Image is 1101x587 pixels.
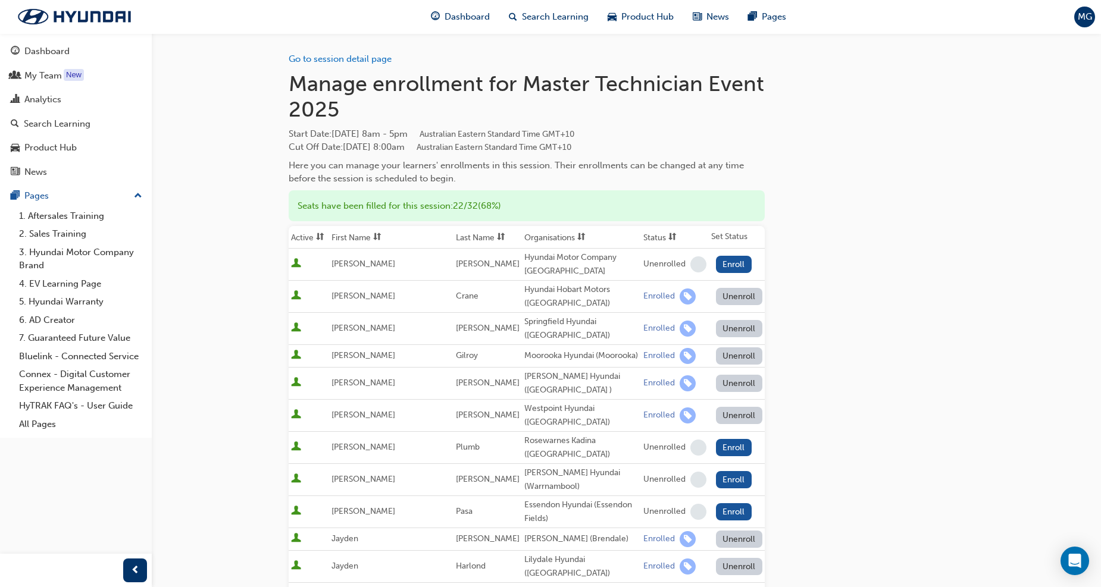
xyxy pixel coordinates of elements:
div: Seats have been filled for this session : 22 / 32 ( 68% ) [289,190,765,222]
div: Unenrolled [643,442,686,453]
a: 4. EV Learning Page [14,275,147,293]
span: learningRecordVerb_ENROLL-icon [680,321,696,337]
a: Product Hub [5,137,147,159]
button: Enroll [716,256,752,273]
span: news-icon [693,10,702,24]
button: Unenroll [716,407,762,424]
div: Enrolled [643,323,675,334]
a: car-iconProduct Hub [598,5,683,29]
th: Toggle SortBy [289,226,329,249]
div: Unenrolled [643,474,686,485]
div: News [24,165,47,179]
a: All Pages [14,415,147,434]
span: User is active [291,473,301,485]
button: Enroll [716,503,752,520]
button: Pages [5,185,147,207]
span: guage-icon [431,10,440,24]
a: Trak [6,4,143,29]
span: car-icon [608,10,617,24]
span: search-icon [11,119,19,130]
div: Enrolled [643,350,675,362]
span: sorting-icon [497,233,505,243]
span: Plumb [456,442,480,452]
a: guage-iconDashboard [421,5,499,29]
a: HyTRAK FAQ's - User Guide [14,397,147,415]
button: Enroll [716,471,752,488]
span: User is active [291,506,301,517]
button: DashboardMy TeamAnalyticsSearch LearningProduct HubNews [5,38,147,185]
span: Australian Eastern Standard Time GMT+10 [420,129,574,139]
th: Toggle SortBy [522,226,641,249]
div: Unenrolled [643,506,686,517]
a: 7. Guaranteed Future Value [14,329,147,347]
span: [PERSON_NAME] [456,378,520,388]
span: [PERSON_NAME] [456,533,520,544]
span: Pasa [456,506,473,516]
div: My Team [24,69,62,83]
span: Jayden [331,533,358,544]
span: User is active [291,409,301,421]
div: [PERSON_NAME] (Brendale) [524,532,639,546]
span: Australian Eastern Standard Time GMT+10 [417,142,571,152]
span: Start Date : [289,127,765,141]
div: Open Intercom Messenger [1061,547,1089,575]
span: learningRecordVerb_NONE-icon [690,504,706,520]
span: [PERSON_NAME] [331,506,395,516]
div: Tooltip anchor [64,69,84,81]
span: [PERSON_NAME] [331,350,395,360]
div: Unenrolled [643,259,686,270]
span: chart-icon [11,95,20,105]
span: [DATE] 8am - 5pm [331,128,574,139]
button: MG [1074,7,1095,27]
span: news-icon [11,167,20,178]
a: My Team [5,65,147,87]
a: Bluelink - Connected Service [14,347,147,366]
span: Jayden [331,561,358,571]
a: 5. Hyundai Warranty [14,293,147,311]
span: Search Learning [522,10,589,24]
span: learningRecordVerb_ENROLL-icon [680,348,696,364]
button: Unenroll [716,531,762,548]
button: Unenroll [716,320,762,337]
div: Essendon Hyundai (Essendon Fields) [524,498,639,525]
span: Dashboard [445,10,490,24]
a: Connex - Digital Customer Experience Management [14,365,147,397]
span: News [706,10,729,24]
span: User is active [291,377,301,389]
span: [PERSON_NAME] [456,259,520,269]
th: Toggle SortBy [641,226,709,249]
span: car-icon [11,143,20,153]
span: pages-icon [11,191,20,202]
span: search-icon [509,10,517,24]
span: [PERSON_NAME] [331,259,395,269]
th: Set Status [709,226,765,249]
a: search-iconSearch Learning [499,5,598,29]
div: Pages [24,189,49,203]
div: Springfield Hyundai ([GEOGRAPHIC_DATA]) [524,315,639,342]
span: sorting-icon [316,233,324,243]
div: Analytics [24,93,61,106]
span: User is active [291,560,301,572]
span: Crane [456,291,478,301]
div: Hyundai Motor Company [GEOGRAPHIC_DATA] [524,251,639,278]
span: up-icon [134,189,142,204]
a: 1. Aftersales Training [14,207,147,225]
span: learningRecordVerb_NONE-icon [690,472,706,488]
span: [PERSON_NAME] [331,410,395,420]
button: Unenroll [716,375,762,392]
span: [PERSON_NAME] [331,474,395,484]
div: Enrolled [643,378,675,389]
span: User is active [291,290,301,302]
a: Go to session detail page [289,54,392,64]
div: [PERSON_NAME] Hyundai ([GEOGRAPHIC_DATA] ) [524,370,639,397]
a: pages-iconPages [739,5,796,29]
div: Product Hub [24,141,77,155]
button: Unenroll [716,288,762,305]
span: Gilroy [456,350,478,360]
span: learningRecordVerb_ENROLL-icon [680,531,696,547]
span: [PERSON_NAME] [456,323,520,333]
span: Harlond [456,561,486,571]
a: news-iconNews [683,5,739,29]
span: Cut Off Date : [DATE] 8:00am [289,142,571,152]
a: Search Learning [5,113,147,135]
